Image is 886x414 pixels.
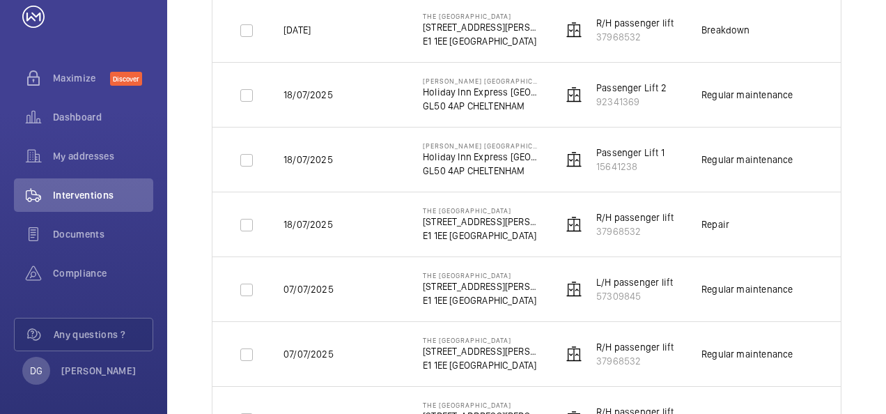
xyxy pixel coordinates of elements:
p: 37968532 [596,224,674,238]
p: The [GEOGRAPHIC_DATA] [423,401,540,409]
p: Holiday Inn Express [GEOGRAPHIC_DATA], an [GEOGRAPHIC_DATA] [423,150,540,164]
p: 18/07/2025 [283,88,333,102]
p: Passenger Lift 1 [596,146,664,160]
p: E1 1EE [GEOGRAPHIC_DATA] [423,358,540,372]
div: Regular maintenance [701,347,793,361]
span: Maximize [53,71,110,85]
img: elevator.svg [566,281,582,298]
p: GL50 4AP CHELTENHAM [423,99,540,113]
p: Passenger Lift 2 [596,81,667,95]
p: The [GEOGRAPHIC_DATA] [423,271,540,279]
span: Discover [110,72,142,86]
p: 18/07/2025 [283,217,333,231]
p: The [GEOGRAPHIC_DATA] [423,336,540,344]
p: 07/07/2025 [283,347,334,361]
p: [STREET_ADDRESS][PERSON_NAME] [423,20,540,34]
div: Regular maintenance [701,88,793,102]
p: GL50 4AP CHELTENHAM [423,164,540,178]
p: E1 1EE [GEOGRAPHIC_DATA] [423,34,540,48]
p: R/H passenger lift [596,210,674,224]
span: Interventions [53,188,153,202]
p: 15641238 [596,160,664,174]
p: L/H passenger lift [596,275,673,289]
p: [PERSON_NAME] [GEOGRAPHIC_DATA] [423,141,540,150]
p: [STREET_ADDRESS][PERSON_NAME] [423,344,540,358]
p: [PERSON_NAME] [61,364,137,378]
div: Regular maintenance [701,282,793,296]
p: R/H passenger lift [596,16,674,30]
p: [STREET_ADDRESS][PERSON_NAME] [423,279,540,293]
img: elevator.svg [566,86,582,103]
span: Dashboard [53,110,153,124]
p: 18/07/2025 [283,153,333,167]
p: The [GEOGRAPHIC_DATA] [423,12,540,20]
div: Regular maintenance [701,153,793,167]
img: elevator.svg [566,346,582,362]
p: 57309845 [596,289,673,303]
img: elevator.svg [566,22,582,38]
p: [STREET_ADDRESS][PERSON_NAME] [423,215,540,229]
div: Breakdown [701,23,750,37]
p: [PERSON_NAME] [GEOGRAPHIC_DATA] [423,77,540,85]
p: The [GEOGRAPHIC_DATA] [423,206,540,215]
img: elevator.svg [566,151,582,168]
p: R/H passenger lift [596,340,674,354]
p: 37968532 [596,354,674,368]
p: 92341369 [596,95,667,109]
p: [DATE] [283,23,311,37]
p: E1 1EE [GEOGRAPHIC_DATA] [423,229,540,243]
span: Compliance [53,266,153,280]
span: Documents [53,227,153,241]
p: 37968532 [596,30,674,44]
div: Repair [701,217,729,231]
p: Holiday Inn Express [GEOGRAPHIC_DATA], an [GEOGRAPHIC_DATA] [423,85,540,99]
img: elevator.svg [566,216,582,233]
span: My addresses [53,149,153,163]
p: E1 1EE [GEOGRAPHIC_DATA] [423,293,540,307]
p: DG [30,364,42,378]
span: Any questions ? [54,328,153,342]
p: 07/07/2025 [283,282,334,296]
